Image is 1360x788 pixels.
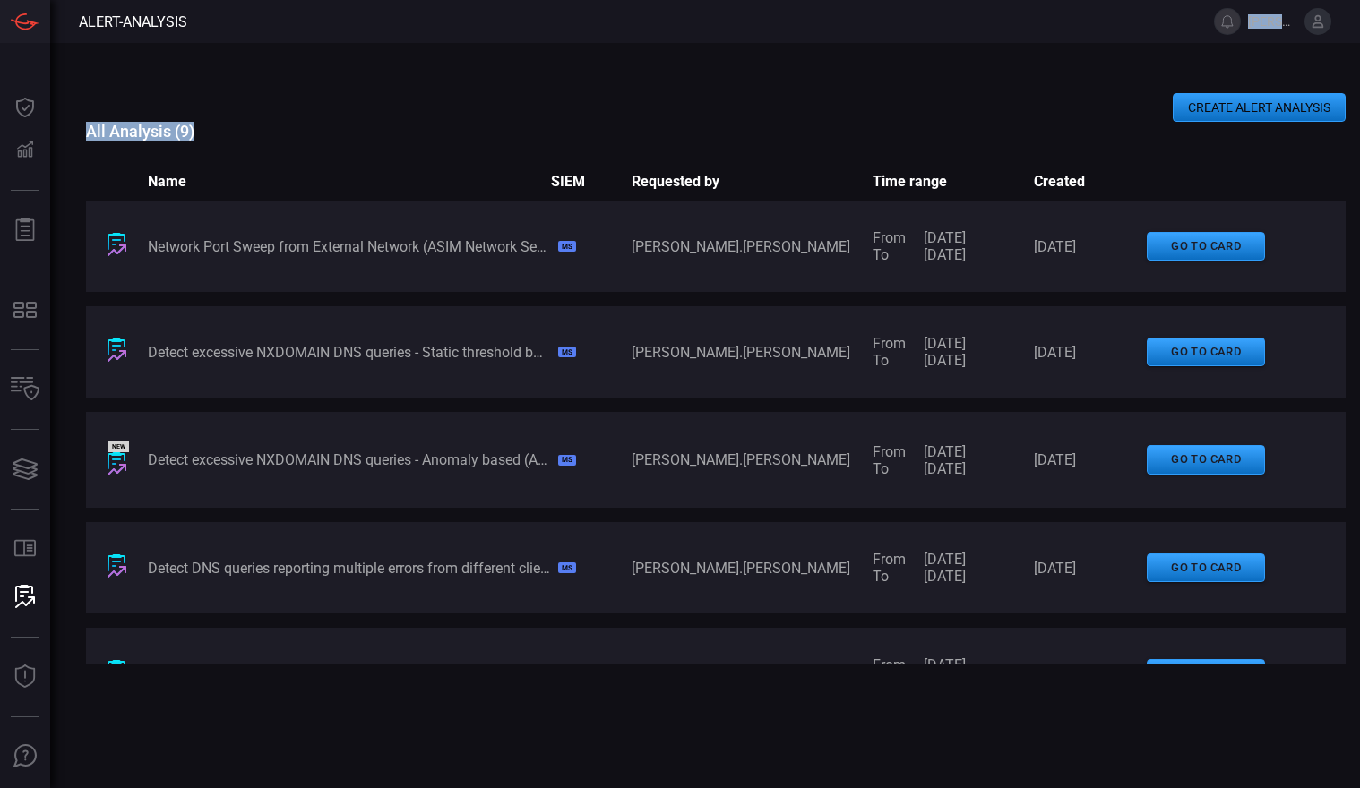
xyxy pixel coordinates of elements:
[1034,451,1147,468] span: [DATE]
[924,443,966,460] span: [DATE]
[1034,238,1147,255] span: [DATE]
[924,656,966,673] span: [DATE]
[4,209,47,252] button: Reports
[551,173,632,190] span: SIEM
[558,562,576,573] div: MS
[108,441,129,452] div: NEW
[873,656,906,673] span: From
[1034,560,1147,577] span: [DATE]
[4,86,47,129] button: Dashboard
[148,173,551,190] span: Name
[4,448,47,491] button: Cards
[924,335,966,352] span: [DATE]
[1147,232,1265,261] button: go to card
[1173,93,1346,122] button: CREATE ALERT ANALYSIS
[558,241,576,252] div: MS
[924,568,966,585] span: [DATE]
[558,455,576,466] div: MS
[632,560,874,577] span: [PERSON_NAME].[PERSON_NAME]
[924,460,966,477] span: [DATE]
[1034,173,1147,190] span: Created
[924,352,966,369] span: [DATE]
[632,344,874,361] span: [PERSON_NAME].[PERSON_NAME]
[4,576,47,619] button: ALERT ANALYSIS
[632,238,874,255] span: [PERSON_NAME].[PERSON_NAME]
[873,460,906,477] span: To
[873,551,906,568] span: From
[148,344,551,361] div: Detect excessive NXDOMAIN DNS queries - Static threshold based (ASIM DNS Solution)
[4,735,47,778] button: Ask Us A Question
[1147,553,1265,583] button: go to card
[873,246,906,263] span: To
[632,173,874,190] span: Requested by
[1034,344,1147,361] span: [DATE]
[873,443,906,460] span: From
[632,451,874,468] span: [PERSON_NAME].[PERSON_NAME]
[924,229,966,246] span: [DATE]
[4,655,47,698] button: Threat Intelligence
[4,288,47,331] button: MITRE - Detection Posture
[148,238,551,255] div: Network Port Sweep from External Network (ASIM Network Session schema)
[873,568,906,585] span: To
[4,368,47,411] button: Inventory
[4,129,47,172] button: Detections
[79,13,187,30] span: Alert-analysis
[1147,338,1265,367] button: go to card
[148,451,551,468] div: Detect excessive NXDOMAIN DNS queries - Anomaly based (ASIM DNS Solution)
[4,527,47,570] button: Rule Catalog
[873,229,906,246] span: From
[1248,14,1297,29] span: [PERSON_NAME].[PERSON_NAME]
[1147,445,1265,475] button: go to card
[1147,659,1265,689] button: go to card
[148,560,551,577] div: Detect DNS queries reporting multiple errors from different clients - Anomaly Based (ASIM DNS Sol...
[873,173,1034,190] span: Time range
[924,246,966,263] span: [DATE]
[924,551,966,568] span: [DATE]
[558,347,576,357] div: MS
[86,122,1346,141] h3: All Analysis ( 9 )
[873,335,906,352] span: From
[873,352,906,369] span: To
